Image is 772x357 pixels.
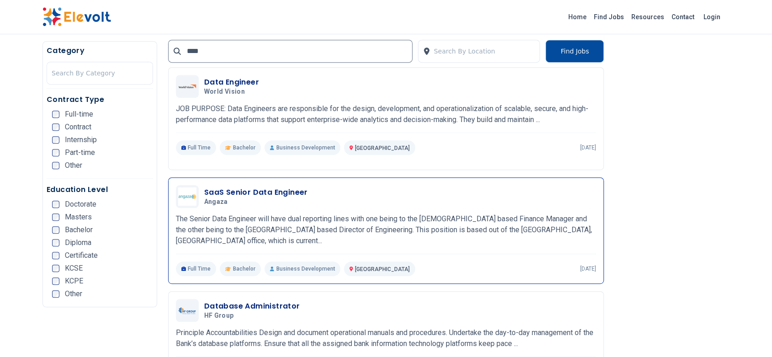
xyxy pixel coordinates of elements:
[580,144,596,151] p: [DATE]
[65,252,98,259] span: Certificate
[52,239,59,246] input: Diploma
[52,213,59,221] input: Masters
[176,327,597,349] p: Principle Accountabilities Design and document operational manuals and procedures. Undertake the ...
[65,201,96,208] span: Doctorate
[65,277,83,285] span: KCPE
[47,184,153,195] h5: Education Level
[47,94,153,105] h5: Contract Type
[65,162,82,169] span: Other
[176,213,597,246] p: The Senior Data Engineer will have dual reporting lines with one being to the [DEMOGRAPHIC_DATA] ...
[264,261,340,276] p: Business Development
[178,307,196,314] img: HF Group
[204,187,308,198] h3: SaaS Senior Data Engineer
[668,10,698,24] a: Contact
[204,88,245,96] span: World Vision
[233,144,255,151] span: Bachelor
[204,312,234,320] span: HF Group
[176,185,597,276] a: AngazaSaaS Senior Data EngineerAngazaThe Senior Data Engineer will have dual reporting lines with...
[52,123,59,131] input: Contract
[52,162,59,169] input: Other
[590,10,628,24] a: Find Jobs
[52,201,59,208] input: Doctorate
[355,145,410,151] span: [GEOGRAPHIC_DATA]
[204,198,228,206] span: Angaza
[565,10,590,24] a: Home
[355,266,410,272] span: [GEOGRAPHIC_DATA]
[628,10,668,24] a: Resources
[52,226,59,234] input: Bachelor
[178,84,196,89] img: World Vision
[65,265,83,272] span: KCSE
[726,313,772,357] iframe: Chat Widget
[52,136,59,144] input: Internship
[176,261,217,276] p: Full Time
[52,265,59,272] input: KCSE
[65,123,91,131] span: Contract
[65,239,91,246] span: Diploma
[580,265,596,272] p: [DATE]
[178,187,196,206] img: Angaza
[52,277,59,285] input: KCPE
[65,213,92,221] span: Masters
[65,226,93,234] span: Bachelor
[52,111,59,118] input: Full-time
[545,40,604,63] button: Find Jobs
[65,290,82,298] span: Other
[233,265,255,272] span: Bachelor
[176,103,597,125] p: JOB PURPOSE: Data Engineers are responsible for the design, development, and operationalization o...
[47,45,153,56] h5: Category
[615,41,730,315] iframe: Advertisement
[698,8,726,26] a: Login
[204,301,300,312] h3: Database Administrator
[52,290,59,298] input: Other
[65,149,95,156] span: Part-time
[176,140,217,155] p: Full Time
[52,149,59,156] input: Part-time
[65,111,93,118] span: Full-time
[264,140,340,155] p: Business Development
[176,75,597,155] a: World VisionData EngineerWorld VisionJOB PURPOSE: Data Engineers are responsible for the design, ...
[52,252,59,259] input: Certificate
[65,136,97,144] span: Internship
[204,77,259,88] h3: Data Engineer
[42,7,111,27] img: Elevolt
